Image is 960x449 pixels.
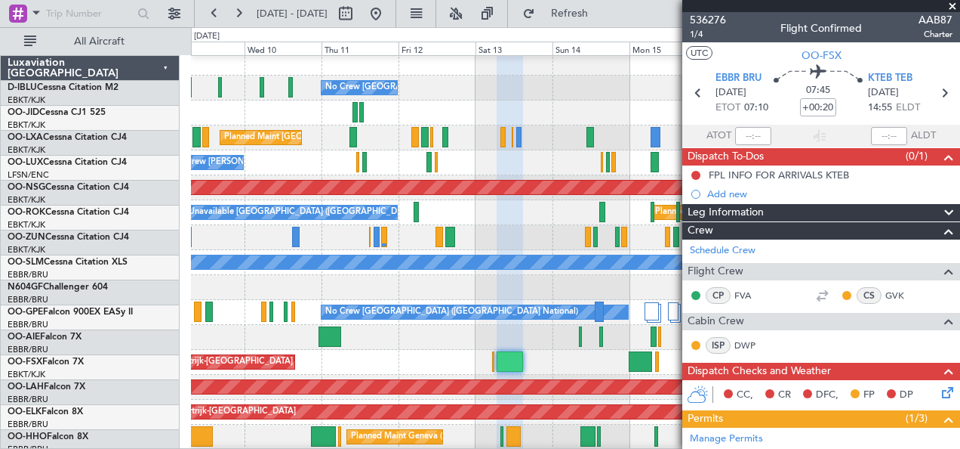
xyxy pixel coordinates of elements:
span: Permits [688,410,723,428]
input: --:-- [735,127,771,145]
a: EBKT/KJK [8,94,45,106]
span: OO-ROK [8,208,45,217]
span: 1/4 [690,28,726,41]
a: OO-JIDCessna CJ1 525 [8,108,106,117]
div: Tue 9 [168,42,245,55]
span: ATOT [706,129,731,144]
div: Planned Maint [GEOGRAPHIC_DATA] ([GEOGRAPHIC_DATA] National) [224,126,497,149]
span: OO-NSG [8,183,45,192]
span: Dispatch To-Dos [688,148,764,166]
a: OO-HHOFalcon 8X [8,432,88,441]
span: OO-HHO [8,432,47,441]
span: All Aircraft [39,36,159,47]
span: ALDT [911,129,936,144]
button: Refresh [515,2,606,26]
span: DP [900,388,913,403]
span: OO-SLM [8,258,44,267]
span: Flight Crew [688,263,743,280]
span: 07:45 [806,83,830,98]
a: D-IBLUCessna Citation M2 [8,83,118,92]
a: OO-ZUNCessna Citation CJ4 [8,233,129,242]
div: No Crew [GEOGRAPHIC_DATA] ([GEOGRAPHIC_DATA] National) [325,76,578,99]
a: OO-FSXFalcon 7X [8,358,84,367]
a: EBKT/KJK [8,369,45,380]
a: EBKT/KJK [8,144,45,156]
a: EBKT/KJK [8,119,45,131]
a: Schedule Crew [690,243,755,259]
a: FVA [734,289,768,302]
span: [DATE] [868,85,899,101]
span: Crew [688,222,713,240]
a: OO-LAHFalcon 7X [8,382,85,392]
span: 14:55 [868,101,892,116]
span: FP [863,388,875,403]
span: [DATE] [715,85,746,101]
button: UTC [686,46,712,60]
span: 07:10 [744,101,768,116]
a: EBBR/BRU [8,344,48,355]
span: OO-GPE [8,308,43,317]
a: OO-LXACessna Citation CJ4 [8,133,127,142]
span: Cabin Crew [688,313,744,330]
a: Manage Permits [690,432,763,447]
a: EBBR/BRU [8,394,48,405]
a: DWP [734,339,768,352]
a: LFSN/ENC [8,169,49,181]
span: CC, [737,388,753,403]
a: OO-AIEFalcon 7X [8,333,82,342]
input: Trip Number [46,2,133,25]
span: Refresh [538,8,602,19]
div: Wed 10 [245,42,322,55]
a: OO-NSGCessna Citation CJ4 [8,183,129,192]
div: Mon 15 [629,42,706,55]
a: EBBR/BRU [8,319,48,330]
a: EBKT/KJK [8,194,45,206]
a: EBKT/KJK [8,219,45,231]
div: Sat 13 [475,42,552,55]
span: CR [778,388,791,403]
span: KTEB TEB [868,71,912,86]
div: Flight Confirmed [780,20,862,36]
a: OO-SLMCessna Citation XLS [8,258,128,267]
span: OO-ELK [8,407,42,416]
div: Planned Maint Kortrijk-[GEOGRAPHIC_DATA] [120,401,296,423]
div: No Crew [GEOGRAPHIC_DATA] ([GEOGRAPHIC_DATA] National) [325,301,578,324]
a: EBBR/BRU [8,294,48,305]
div: Planned Maint [GEOGRAPHIC_DATA] ([GEOGRAPHIC_DATA]) [655,201,893,224]
span: [DATE] - [DATE] [257,7,328,20]
div: Planned Maint Geneva (Cointrin) [351,426,475,448]
span: OO-LAH [8,382,44,392]
span: EBBR BRU [715,71,762,86]
span: 536276 [690,12,726,28]
span: Leg Information [688,204,764,221]
a: EBKT/KJK [8,244,45,255]
div: [DATE] [194,30,220,43]
span: DFC, [816,388,838,403]
div: Planned Maint Kortrijk-[GEOGRAPHIC_DATA] [117,351,293,373]
div: FPL INFO FOR ARRIVALS KTEB [709,169,849,181]
div: ISP [706,337,731,354]
span: ETOT [715,101,740,116]
div: Sun 14 [552,42,629,55]
div: CP [706,287,731,304]
a: N604GFChallenger 604 [8,283,108,292]
span: OO-JID [8,108,39,117]
a: EBBR/BRU [8,419,48,430]
a: OO-GPEFalcon 900EX EASy II [8,308,133,317]
span: ELDT [896,101,920,116]
div: Fri 12 [398,42,475,55]
span: OO-AIE [8,333,40,342]
span: (0/1) [906,148,928,164]
span: Dispatch Checks and Weather [688,363,831,380]
div: CS [857,287,882,304]
a: OO-LUXCessna Citation CJ4 [8,158,127,167]
span: OO-ZUN [8,233,45,242]
span: D-IBLU [8,83,37,92]
span: AAB87 [918,12,952,28]
span: OO-LUX [8,158,43,167]
span: OO-LXA [8,133,43,142]
button: All Aircraft [17,29,164,54]
span: OO-FSX [802,48,842,63]
a: EBBR/BRU [8,269,48,280]
span: N604GF [8,283,43,292]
